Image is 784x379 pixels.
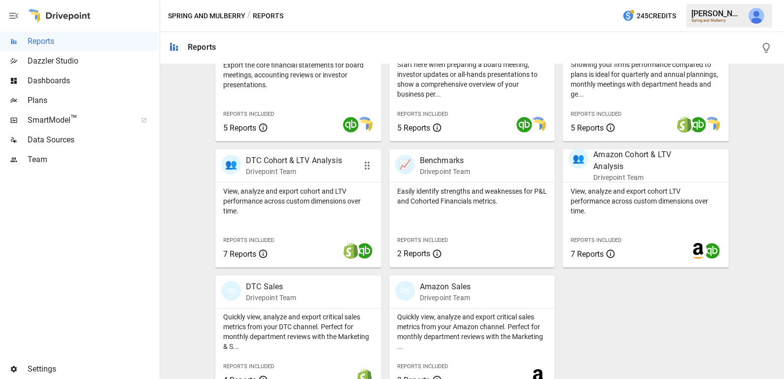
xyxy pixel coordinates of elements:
p: Drivepoint Team [593,172,697,182]
span: ™ [70,113,77,125]
div: 👥 [221,155,241,174]
span: Reports Included [223,111,274,117]
img: smart model [704,117,720,133]
img: quickbooks [704,243,720,259]
p: View, analyze and export cohort and LTV performance across custom dimensions over time. [223,186,374,216]
span: Reports Included [397,363,448,370]
span: Reports Included [223,237,274,243]
span: Reports Included [571,111,621,117]
img: quickbooks [343,117,359,133]
p: Start here when preparing a board meeting, investor updates or all-hands presentations to show a ... [397,60,547,99]
span: Dashboards [28,75,158,87]
div: Spring and Mulberry [691,18,743,23]
div: Reports [188,42,216,52]
span: 2 Reports [397,249,430,258]
img: smart model [357,117,373,133]
img: quickbooks [690,117,706,133]
span: Dazzler Studio [28,55,158,67]
span: 5 Reports [223,123,256,133]
span: Settings [28,363,158,375]
p: Amazon Sales [420,281,471,293]
p: Drivepoint Team [246,167,342,176]
p: Drivepoint Team [246,293,296,303]
button: 245Credits [618,7,680,25]
p: DTC Cohort & LTV Analysis [246,155,342,167]
img: smart model [530,117,546,133]
p: Easily identify strengths and weaknesses for P&L and Cohorted Financials metrics. [397,186,547,206]
img: Julie Wilton [749,8,764,24]
img: shopify [343,243,359,259]
p: Export the core financial statements for board meetings, accounting reviews or investor presentat... [223,60,374,90]
img: amazon [690,243,706,259]
p: View, analyze and export cohort LTV performance across custom dimensions over time. [571,186,721,216]
p: Benchmarks [420,155,470,167]
button: Julie Wilton [743,2,770,30]
span: Reports Included [223,363,274,370]
span: Data Sources [28,134,158,146]
p: DTC Sales [246,281,296,293]
span: 245 Credits [637,10,676,22]
span: Plans [28,95,158,106]
span: SmartModel [28,114,130,126]
div: [PERSON_NAME] [691,9,743,18]
img: quickbooks [516,117,532,133]
p: Amazon Cohort & LTV Analysis [593,149,697,172]
span: 5 Reports [571,123,604,133]
span: 7 Reports [223,249,256,259]
span: 7 Reports [571,249,604,259]
p: Quickly view, analyze and export critical sales metrics from your DTC channel. Perfect for monthl... [223,312,374,351]
p: Showing your firm's performance compared to plans is ideal for quarterly and annual plannings, mo... [571,60,721,99]
button: Spring and Mulberry [168,10,245,22]
span: Reports [28,35,158,47]
span: Reports Included [571,237,621,243]
div: 📈 [395,155,415,174]
span: Team [28,154,158,166]
img: shopify [677,117,692,133]
span: Reports Included [397,237,448,243]
p: Quickly view, analyze and export critical sales metrics from your Amazon channel. Perfect for mon... [397,312,547,351]
div: 🛍 [395,281,415,301]
span: 5 Reports [397,123,430,133]
div: / [247,10,251,22]
span: Reports Included [397,111,448,117]
img: quickbooks [357,243,373,259]
div: 👥 [569,149,588,169]
div: 🛍 [221,281,241,301]
p: Drivepoint Team [420,293,471,303]
p: Drivepoint Team [420,167,470,176]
